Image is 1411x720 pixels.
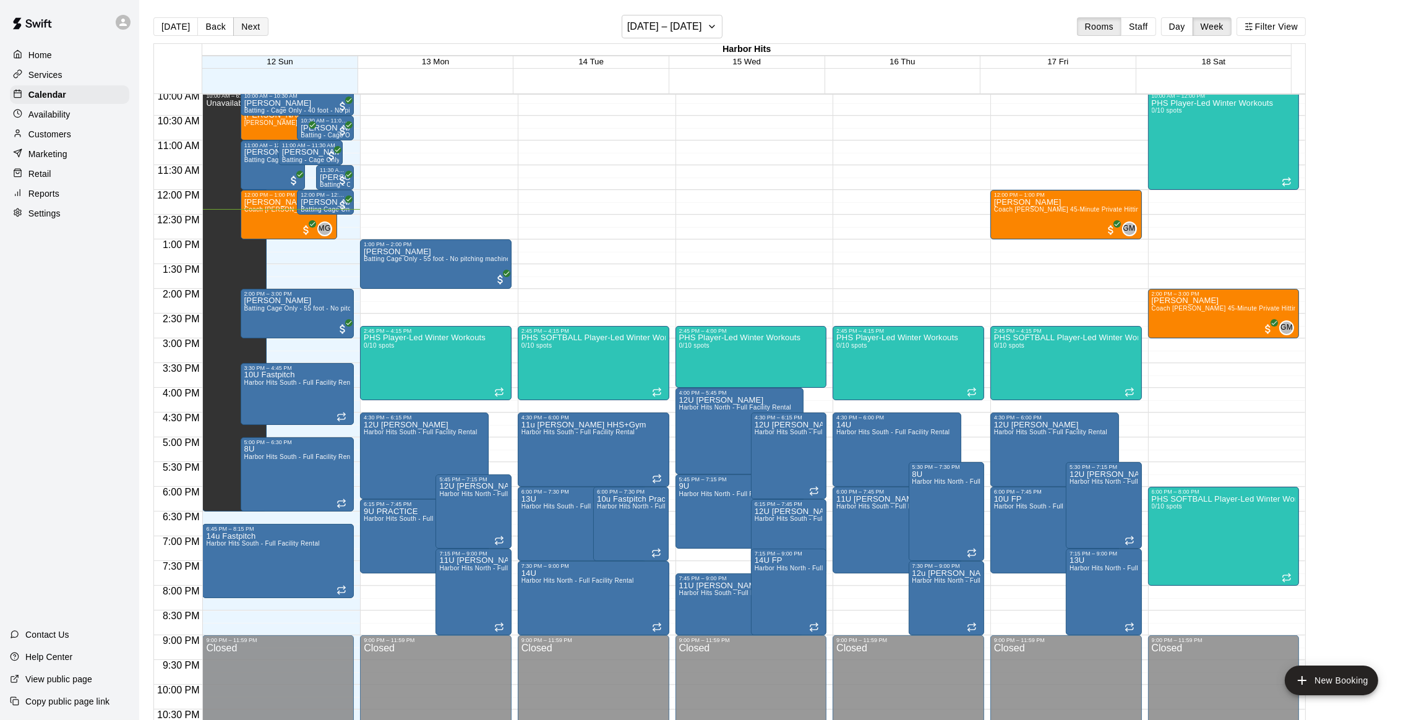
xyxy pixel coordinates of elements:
[197,17,234,36] button: Back
[206,93,263,99] div: 10:00 AM – 6:30 PM
[155,91,203,101] span: 10:00 AM
[836,328,980,334] div: 2:45 PM – 4:15 PM
[679,390,800,396] div: 4:00 PM – 5:45 PM
[1148,289,1300,338] div: 2:00 PM – 3:00 PM: Coach Graham 45-Minute Private Hitting Lesson
[301,192,350,198] div: 12:00 PM – 12:30 PM
[297,116,354,140] div: 10:30 AM – 11:00 AM: Eric SanInocencio
[435,549,511,635] div: 7:15 PM – 9:00 PM: 11U HIMENES
[675,573,804,635] div: 7:45 PM – 9:00 PM: 11U HIMENES
[160,314,203,324] span: 2:30 PM
[439,476,507,482] div: 5:45 PM – 7:15 PM
[1152,637,1296,643] div: 9:00 PM – 11:59 PM
[244,206,418,213] span: Coach [PERSON_NAME] 45-minute Softball Hitting Lesson
[679,637,823,643] div: 9:00 PM – 11:59 PM
[154,215,202,225] span: 12:30 PM
[300,125,312,137] span: All customers have paid
[244,156,390,163] span: Batting Cage Only - 55 foot - No pitching machine
[282,156,432,163] span: Batting - Cage Only - 40 foot - No pitching machine
[518,561,669,635] div: 7:30 PM – 9:00 PM: 14U
[244,107,395,114] span: Batting - Cage Only - 40 foot - No pitching machine
[652,474,662,484] span: Recurring event
[751,413,826,499] div: 4:30 PM – 6:15 PM: 12U KELLER
[521,429,635,435] span: Harbor Hits South - Full Facility Rental
[10,125,129,144] div: Customers
[160,462,203,473] span: 5:30 PM
[1066,549,1141,635] div: 7:15 PM – 9:00 PM: 13U
[360,326,512,400] div: 2:45 PM – 4:15 PM: PHS Player-Led Winter Workouts
[317,221,332,236] div: McKenna Gadberry
[364,414,485,421] div: 4:30 PM – 6:15 PM
[241,140,305,190] div: 11:00 AM – 12:00 PM: Addison Jones
[597,489,665,495] div: 6:00 PM – 7:30 PM
[320,167,350,173] div: 11:30 AM – 12:00 PM
[890,57,915,66] button: 16 Thu
[160,264,203,275] span: 1:30 PM
[494,622,504,632] span: Recurring event
[202,91,267,512] div: 10:00 AM – 6:30 PM: Unavailable
[1284,320,1294,335] span: Graham Mercado*
[836,429,950,435] span: Harbor Hits South - Full Facility Rental
[244,291,351,297] div: 2:00 PM – 3:00 PM
[422,57,449,66] span: 13 Mon
[282,142,339,148] div: 11:00 AM – 11:30 AM
[1123,223,1135,235] span: GM
[1066,462,1141,549] div: 5:30 PM – 7:15 PM: 12U FP SANINOCENCIO
[833,413,961,487] div: 4:30 PM – 6:00 PM: 14U
[301,206,447,213] span: Batting Cage Only - 55 foot - No pitching machine
[155,140,203,151] span: 11:00 AM
[364,255,510,262] span: Batting Cage Only - 55 foot - No pitching machine
[679,404,792,411] span: Harbor Hits North - Full Facility Rental
[751,499,826,573] div: 6:15 PM – 7:45 PM: 12U FP SANINOCENCIO
[1152,503,1182,510] span: 0/10 spots filled
[833,326,984,400] div: 2:45 PM – 4:15 PM: PHS Player-Led Winter Workouts
[337,323,349,335] span: All customers have paid
[994,503,1107,510] span: Harbor Hits South - Full Facility Rental
[1262,323,1274,335] span: All customers have paid
[364,241,508,247] div: 1:00 PM – 2:00 PM
[154,709,202,720] span: 10:30 PM
[809,486,819,496] span: Recurring event
[10,145,129,163] a: Marketing
[1047,57,1068,66] button: 17 Fri
[994,637,1138,643] div: 9:00 PM – 11:59 PM
[1125,622,1134,632] span: Recurring event
[10,85,129,104] a: Calendar
[160,437,203,448] span: 5:00 PM
[297,190,354,215] div: 12:00 PM – 12:30 PM: Carlos Sanchez
[521,414,666,421] div: 4:30 PM – 6:00 PM
[1125,536,1134,546] span: Recurring event
[518,326,669,400] div: 2:45 PM – 4:15 PM: PHS SOFTBALL Player-Led Winter Workouts
[241,289,354,338] div: 2:00 PM – 3:00 PM: mason hartung
[1127,221,1137,236] span: Graham Mercado*
[755,414,823,421] div: 4:30 PM – 6:15 PM
[153,17,198,36] button: [DATE]
[912,464,980,470] div: 5:30 PM – 7:30 PM
[267,57,293,66] button: 12 Sun
[439,551,507,557] div: 7:15 PM – 9:00 PM
[360,239,512,289] div: 1:00 PM – 2:00 PM: Jaiden Reaney
[990,326,1142,400] div: 2:45 PM – 4:15 PM: PHS SOFTBALL Player-Led Winter Workouts
[675,326,827,388] div: 2:45 PM – 4:00 PM: PHS Player-Led Winter Workouts
[160,388,203,398] span: 4:00 PM
[28,148,67,160] p: Marketing
[28,128,71,140] p: Customers
[439,491,552,497] span: Harbor Hits North - Full Facility Rental
[435,474,511,549] div: 5:45 PM – 7:15 PM: 12U KELLER
[160,363,203,374] span: 3:30 PM
[25,673,92,685] p: View public page
[578,57,604,66] button: 14 Tue
[967,548,977,558] span: Recurring event
[241,363,354,425] div: 3:30 PM – 4:45 PM: 10U Fastpitch
[909,462,984,561] div: 5:30 PM – 7:30 PM: 8U
[675,388,804,474] div: 4:00 PM – 5:45 PM: 12U SCHULTZ
[994,328,1138,334] div: 2:45 PM – 4:15 PM
[679,575,800,581] div: 7:45 PM – 9:00 PM
[316,165,354,190] div: 11:30 AM – 12:00 PM: Eric SanInocencio
[1152,291,1296,297] div: 2:00 PM – 3:00 PM
[160,512,203,522] span: 6:30 PM
[518,413,669,487] div: 4:30 PM – 6:00 PM: 11u Newton HHS+Gym
[25,695,109,708] p: Copy public page link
